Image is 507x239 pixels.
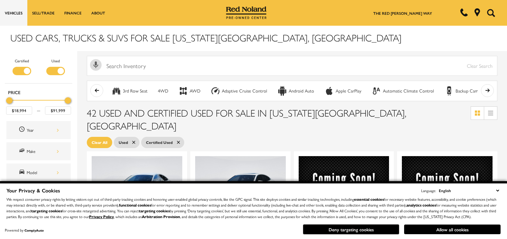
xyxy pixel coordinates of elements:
button: Allow all cookies [404,225,501,234]
span: Make [19,147,27,155]
a: Red Noland Pre-Owned [226,9,267,15]
span: Certified Used [146,138,173,146]
p: We respect consumer privacy rights by letting visitors opt out of third-party tracking cookies an... [6,196,501,219]
div: Model [27,169,59,176]
div: ModelModel [6,164,71,181]
button: AWDAWD [175,84,204,98]
div: Filter by Vehicle Type [5,58,72,83]
div: Android Auto [289,88,314,94]
img: 2021 BMW 2 Series 228i xDrive [195,156,286,224]
label: Certified [15,58,29,64]
div: Language: [421,189,436,192]
a: Privacy Policy [89,214,114,219]
div: Minimum Price [6,97,13,104]
div: Year [27,127,59,134]
div: Powered by [5,228,44,232]
div: Adaptive Cruise Control [211,86,220,96]
button: Apple CarPlayApple CarPlay [321,84,365,98]
span: Model [19,168,27,177]
div: Apple CarPlay [336,88,361,94]
label: Used [51,58,60,64]
strong: targeting cookies [139,208,170,214]
div: AWD [178,86,188,96]
select: Language Select [437,187,501,194]
strong: functional cookies [119,202,151,208]
button: scroll right [481,84,494,97]
button: Automatic Climate ControlAutomatic Climate Control [368,84,438,98]
div: Android Auto [277,86,287,96]
input: Search Inventory [87,56,497,76]
img: Red Noland Pre-Owned [226,6,267,19]
button: 4WD [154,84,172,98]
div: MakeMake [6,142,71,160]
svg: Click to toggle on voice search [90,59,102,71]
div: Price [6,95,71,115]
div: Apple CarPlay [324,86,334,96]
button: Android AutoAndroid Auto [274,84,318,98]
strong: analytics cookies [406,202,436,208]
div: 4WD [158,88,168,94]
input: Minimum [6,106,32,115]
strong: targeting cookies [31,208,62,214]
div: Maximum Price [65,97,71,104]
span: Clear All [92,138,107,146]
h5: Price [8,89,69,95]
div: Adaptive Cruise Control [222,88,267,94]
strong: Arbitration Provision [142,214,180,219]
div: Automatic Climate Control [383,88,434,94]
div: Automatic Climate Control [372,86,381,96]
div: Backup Camera [444,86,454,96]
button: 3rd Row Seat3rd Row Seat [108,84,151,98]
button: Adaptive Cruise ControlAdaptive Cruise Control [207,84,271,98]
div: 3rd Row Seat [112,86,121,96]
div: Backup Camera [456,88,484,94]
div: YearYear [6,121,71,139]
input: Maximum [45,106,71,115]
a: ComplyAuto [24,228,44,233]
div: AWD [190,88,200,94]
img: 2018 Honda Accord Sport [92,156,182,224]
span: Used [119,138,128,146]
div: 3rd Row Seat [123,88,148,94]
strong: essential cookies [354,196,384,202]
button: Open the search field [484,0,497,25]
div: Make [27,148,59,155]
button: Backup CameraBackup Camera [441,84,488,98]
span: Your Privacy & Cookies [6,187,60,194]
img: 2017 Porsche Cayenne E-Hybrid S Platinum Edition [299,156,389,226]
button: Deny targeting cookies [303,224,399,235]
button: scroll left [90,84,103,97]
a: The Red [PERSON_NAME] Way [373,10,432,16]
img: 2024 Subaru Outback Wilderness [402,156,493,226]
span: Year [19,126,27,134]
span: 42 Used and Certified Used for Sale in [US_STATE][GEOGRAPHIC_DATA], [GEOGRAPHIC_DATA] [87,106,406,132]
